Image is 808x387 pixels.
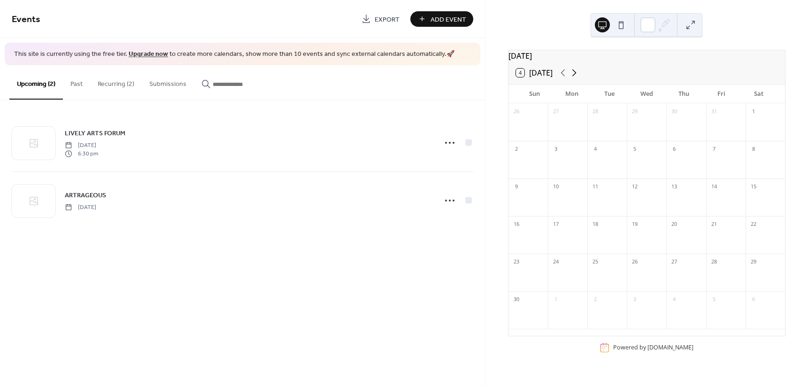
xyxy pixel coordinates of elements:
div: 22 [748,219,759,230]
div: 27 [551,107,561,117]
div: 9 [511,182,522,192]
div: 4 [669,294,679,305]
div: 8 [748,144,759,155]
div: 6 [669,144,679,155]
div: 7 [709,144,719,155]
div: 20 [669,219,679,230]
div: 21 [709,219,719,230]
div: 4 [590,144,600,155]
div: 12 [630,182,640,192]
div: 17 [551,219,561,230]
div: 5 [630,144,640,155]
div: 1 [551,294,561,305]
a: LIVELY ARTS FORUM [65,128,125,139]
div: 6 [748,294,759,305]
div: 3 [630,294,640,305]
span: Events [12,10,40,29]
div: 26 [511,107,522,117]
div: Sat [740,85,777,103]
div: 28 [590,107,600,117]
div: Fri [703,85,740,103]
div: 23 [511,257,522,267]
div: Wed [628,85,665,103]
div: 2 [511,144,522,155]
button: Upcoming (2) [9,65,63,100]
span: This site is currently using the free tier. to create more calendars, show more than 10 events an... [14,50,454,59]
span: Add Event [431,15,466,24]
div: 29 [748,257,759,267]
div: Powered by [613,343,693,351]
div: Mon [553,85,591,103]
a: ARTRAGEOUS [65,190,106,201]
div: 5 [709,294,719,305]
div: Sun [516,85,554,103]
div: 10 [551,182,561,192]
div: 15 [748,182,759,192]
div: 29 [630,107,640,117]
span: Export [375,15,400,24]
div: 30 [511,294,522,305]
a: [DOMAIN_NAME] [647,343,693,351]
div: 28 [709,257,719,267]
div: 31 [709,107,719,117]
div: 25 [590,257,600,267]
a: Export [354,11,407,27]
div: 30 [669,107,679,117]
div: 1 [748,107,759,117]
div: 18 [590,219,600,230]
div: 16 [511,219,522,230]
span: 6:30 pm [65,150,98,158]
div: [DATE] [508,50,785,62]
button: 4[DATE] [513,66,556,79]
div: 11 [590,182,600,192]
div: 13 [669,182,679,192]
button: Recurring (2) [90,65,142,99]
div: 3 [551,144,561,155]
button: Past [63,65,90,99]
div: 27 [669,257,679,267]
div: Thu [665,85,703,103]
div: 26 [630,257,640,267]
button: Add Event [410,11,473,27]
div: Tue [591,85,628,103]
div: 24 [551,257,561,267]
span: [DATE] [65,141,98,149]
div: 14 [709,182,719,192]
button: Submissions [142,65,194,99]
span: [DATE] [65,203,96,211]
a: Upgrade now [129,48,168,61]
div: 19 [630,219,640,230]
div: 2 [590,294,600,305]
